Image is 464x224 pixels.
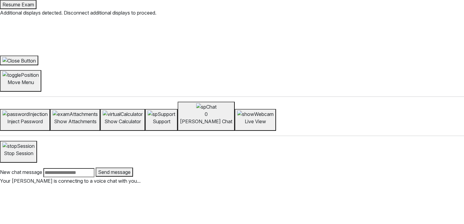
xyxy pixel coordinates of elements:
p: Support [148,118,175,125]
button: Show Attachments [50,109,100,131]
p: Show Calculator [103,118,143,125]
p: Show Attachments [53,118,98,125]
img: passwordInjection [2,110,48,118]
p: Move Menu [2,79,39,86]
span: Send message [98,169,131,175]
img: virtualCalculator [103,110,143,118]
button: Live View [235,109,276,131]
div: 0 [180,110,232,118]
img: examAttachments [53,110,98,118]
p: Inject Password [2,118,48,125]
button: Send message [96,168,133,177]
p: Stop Session [2,150,35,157]
img: togglePosition [2,71,39,79]
img: spChat [196,103,217,110]
button: Show Calculator [100,109,145,131]
img: Close Button [2,57,36,64]
button: spChat0[PERSON_NAME] Chat [178,102,235,131]
img: showWebcam [237,110,274,118]
p: Live View [237,118,274,125]
button: Support [145,109,178,131]
img: stopSession [2,142,35,150]
img: spSupport [148,110,175,118]
p: [PERSON_NAME] Chat [180,118,232,125]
